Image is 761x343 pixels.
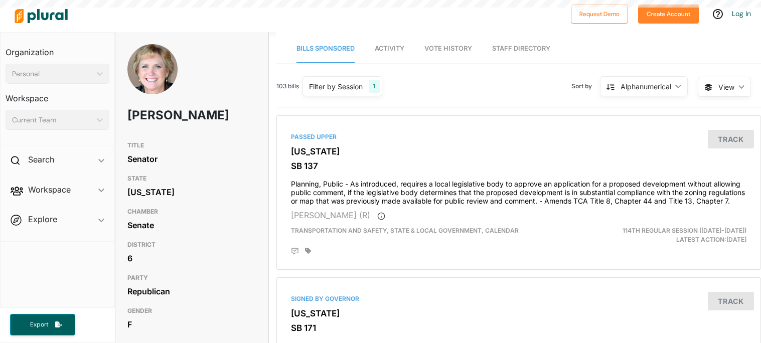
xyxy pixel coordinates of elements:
h3: GENDER [127,305,256,317]
div: Republican [127,284,256,299]
span: Bills Sponsored [296,45,355,52]
div: Passed Upper [291,132,746,141]
a: Log In [732,9,751,18]
h3: Organization [6,38,109,60]
div: 6 [127,251,256,266]
span: Export [23,320,55,329]
h3: [US_STATE] [291,308,746,318]
h3: PARTY [127,272,256,284]
h3: [US_STATE] [291,146,746,156]
h3: TITLE [127,139,256,151]
div: Personal [12,69,93,79]
a: Create Account [638,8,699,19]
span: Vote History [424,45,472,52]
div: Senate [127,218,256,233]
a: Vote History [424,35,472,63]
h3: STATE [127,173,256,185]
h3: SB 137 [291,161,746,171]
div: Latest Action: [DATE] [597,226,754,244]
h2: Search [28,154,54,165]
div: 1 [369,80,379,93]
div: Add tags [305,247,311,254]
button: Request Demo [571,5,628,24]
h4: Planning, Public - As introduced, requires a local legislative body to approve an application for... [291,175,746,205]
button: Export [10,314,75,335]
h1: [PERSON_NAME] [127,100,205,130]
span: Sort by [571,82,600,91]
h3: CHAMBER [127,206,256,218]
div: Alphanumerical [621,81,671,92]
a: Bills Sponsored [296,35,355,63]
span: Transportation and Safety, State & Local Government, Calendar [291,227,519,234]
div: Senator [127,151,256,166]
div: F [127,317,256,332]
button: Track [708,130,754,148]
div: Current Team [12,115,93,125]
span: View [718,82,734,92]
a: Activity [375,35,404,63]
h3: Workspace [6,84,109,106]
img: Headshot of Becky Massey [127,44,178,94]
h3: SB 171 [291,323,746,333]
span: 103 bills [276,82,299,91]
span: Activity [375,45,404,52]
div: [US_STATE] [127,185,256,200]
span: [PERSON_NAME] (R) [291,210,370,220]
a: Request Demo [571,8,628,19]
div: Signed by Governor [291,294,746,303]
div: Add Position Statement [291,247,299,255]
h3: DISTRICT [127,239,256,251]
button: Create Account [638,5,699,24]
span: 114th Regular Session ([DATE]-[DATE]) [623,227,746,234]
button: Track [708,292,754,310]
a: Staff Directory [492,35,550,63]
div: Filter by Session [309,81,363,92]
